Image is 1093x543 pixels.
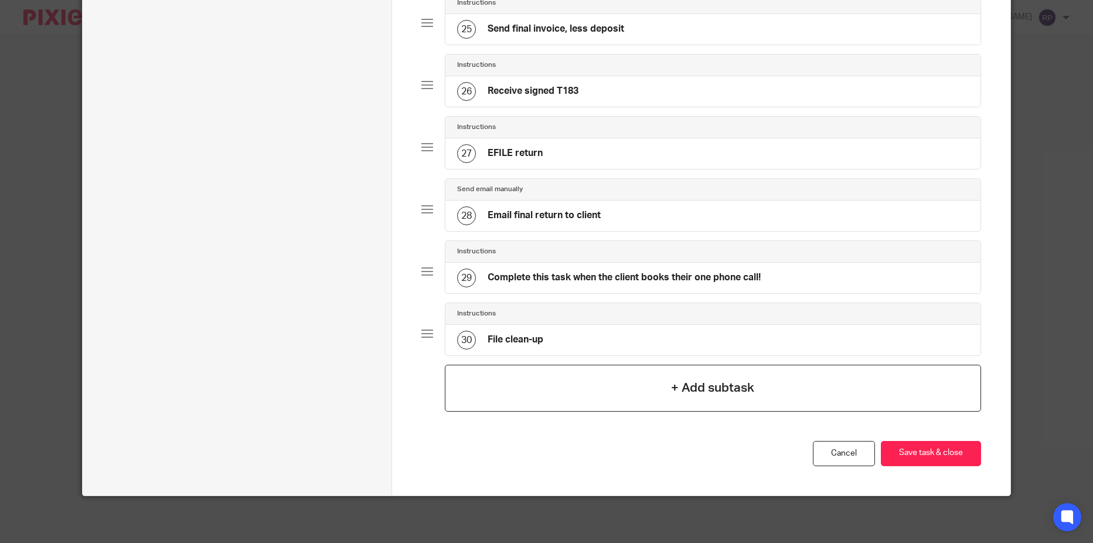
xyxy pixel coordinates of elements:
div: 25 [457,20,476,39]
h4: Complete this task when the client books their one phone call! [488,271,761,284]
div: 30 [457,331,476,349]
h4: + Add subtask [671,379,754,397]
h4: Email final return to client [488,209,601,222]
h4: Instructions [457,247,496,256]
h4: Send email manually [457,185,523,194]
h4: EFILE return [488,147,543,159]
div: 29 [457,269,476,287]
h4: Send final invoice, less deposit [488,23,624,35]
h4: Instructions [457,123,496,132]
h4: Instructions [457,309,496,318]
div: 28 [457,206,476,225]
a: Cancel [813,441,875,466]
div: 27 [457,144,476,163]
h4: File clean-up [488,334,543,346]
button: Save task & close [881,441,981,466]
h4: Receive signed T183 [488,85,578,97]
h4: Instructions [457,60,496,70]
div: 26 [457,82,476,101]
